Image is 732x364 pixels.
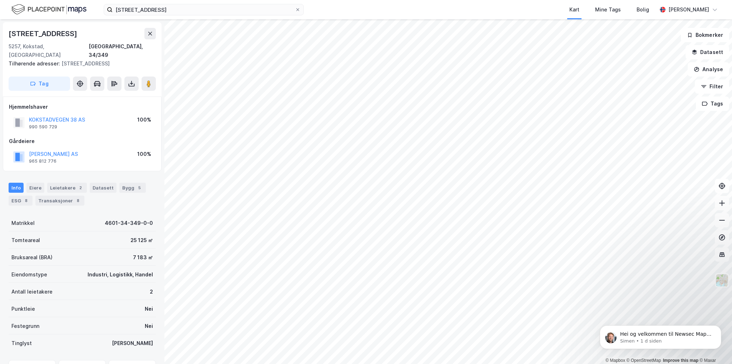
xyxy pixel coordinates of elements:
[145,322,153,330] div: Nei
[133,253,153,262] div: 7 183 ㎡
[11,253,53,262] div: Bruksareal (BRA)
[26,183,44,193] div: Eiere
[9,183,24,193] div: Info
[119,183,146,193] div: Bygg
[605,358,625,363] a: Mapbox
[9,196,33,206] div: ESG
[105,219,153,227] div: 4601-34-349-0-0
[35,196,84,206] div: Transaksjoner
[130,236,153,245] div: 25 125 ㎡
[11,270,47,279] div: Eiendomstype
[11,339,32,348] div: Tinglyst
[90,183,117,193] div: Datasett
[137,115,151,124] div: 100%
[11,322,39,330] div: Festegrunn
[9,60,61,67] span: Tilhørende adresser:
[681,28,729,42] button: Bokmerker
[89,42,156,59] div: [GEOGRAPHIC_DATA], 34/349
[637,5,649,14] div: Bolig
[11,236,40,245] div: Tomteareal
[11,3,86,16] img: logo.f888ab2527a4732fd821a326f86c7f29.svg
[715,274,729,287] img: Z
[113,4,295,15] input: Søk på adresse, matrikkel, gårdeiere, leietakere eller personer
[9,77,70,91] button: Tag
[145,305,153,313] div: Nei
[11,287,53,296] div: Antall leietakere
[695,79,729,94] button: Filter
[9,28,79,39] div: [STREET_ADDRESS]
[686,45,729,59] button: Datasett
[589,310,732,360] iframe: Intercom notifications melding
[136,184,143,191] div: 5
[11,219,35,227] div: Matrikkel
[696,97,729,111] button: Tags
[74,197,81,204] div: 8
[9,42,89,59] div: 5257, Kokstad, [GEOGRAPHIC_DATA]
[88,270,153,279] div: Industri, Logistikk, Handel
[9,103,155,111] div: Hjemmelshaver
[29,158,56,164] div: 965 812 776
[9,137,155,146] div: Gårdeiere
[137,150,151,158] div: 100%
[77,184,84,191] div: 2
[668,5,709,14] div: [PERSON_NAME]
[47,183,87,193] div: Leietakere
[11,305,35,313] div: Punktleie
[9,59,150,68] div: [STREET_ADDRESS]
[23,197,30,204] div: 8
[150,287,153,296] div: 2
[688,62,729,77] button: Analyse
[112,339,153,348] div: [PERSON_NAME]
[569,5,579,14] div: Kart
[29,124,57,130] div: 990 590 729
[595,5,621,14] div: Mine Tags
[627,358,661,363] a: OpenStreetMap
[663,358,698,363] a: Improve this map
